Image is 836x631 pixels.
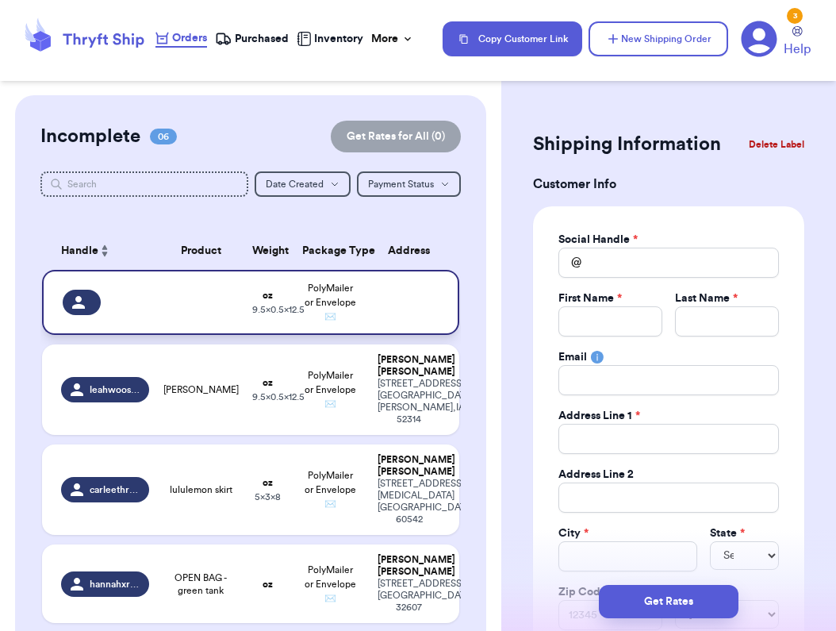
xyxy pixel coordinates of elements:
a: Purchased [215,31,289,47]
span: OPEN BAG - green tank [168,571,232,597]
label: Address Line 1 [558,408,640,424]
button: Get Rates [599,585,738,618]
button: Copy Customer Link [443,21,582,56]
div: [PERSON_NAME] [PERSON_NAME] [378,354,441,378]
label: City [558,525,589,541]
div: 3 [787,8,803,24]
a: 3 [741,21,777,57]
button: New Shipping Order [589,21,728,56]
strong: oz [263,378,273,387]
span: 06 [150,129,177,144]
div: [PERSON_NAME] [PERSON_NAME] [378,554,441,578]
a: Help [784,26,811,59]
a: Orders [155,30,207,48]
span: lululemon skirt [170,483,232,496]
span: [PERSON_NAME] [163,383,239,396]
label: State [710,525,745,541]
span: Inventory [314,31,363,47]
div: More [371,31,414,47]
button: Date Created [255,171,351,197]
span: Orders [172,30,207,46]
span: PolyMailer or Envelope ✉️ [305,565,356,603]
span: leahwoosley [90,383,140,396]
div: [STREET_ADDRESS] [GEOGRAPHIC_DATA][PERSON_NAME] , IA 52314 [378,378,441,425]
span: 9.5 x 0.5 x 12.5 [252,305,305,314]
span: 9.5 x 0.5 x 12.5 [252,392,305,402]
th: Package Type [293,232,368,270]
label: First Name [558,290,622,306]
label: Email [558,349,587,365]
span: Help [784,40,811,59]
span: carleethrifts [90,483,140,496]
span: Payment Status [368,179,434,189]
div: [STREET_ADDRESS][MEDICAL_DATA] [GEOGRAPHIC_DATA] , IL 60542 [378,478,441,525]
span: hannahxrizzo [90,578,140,591]
th: Product [159,232,242,270]
h3: Customer Info [533,175,804,194]
div: [STREET_ADDRESS] [GEOGRAPHIC_DATA] , FL 32607 [378,578,441,614]
span: Date Created [266,179,324,189]
th: Weight [243,232,293,270]
h2: Incomplete [40,124,140,149]
span: PolyMailer or Envelope ✉️ [305,283,356,321]
label: Last Name [675,290,738,306]
label: Social Handle [558,232,638,248]
button: Get Rates for All (0) [331,121,461,152]
h2: Shipping Information [533,132,721,157]
strong: oz [263,478,273,487]
button: Delete Label [742,127,811,162]
div: @ [558,248,581,278]
span: PolyMailer or Envelope ✉️ [305,471,356,509]
span: PolyMailer or Envelope ✉️ [305,371,356,409]
button: Sort ascending [98,241,111,260]
input: Search [40,171,248,197]
a: Inventory [297,31,363,47]
button: Payment Status [357,171,461,197]
strong: oz [263,579,273,589]
div: [PERSON_NAME] [PERSON_NAME] [378,454,441,478]
label: Address Line 2 [558,467,634,483]
span: Handle [61,243,98,260]
strong: oz [263,290,273,300]
span: Purchased [235,31,289,47]
span: 5 x 3 x 8 [255,492,281,502]
th: Address [368,232,460,270]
